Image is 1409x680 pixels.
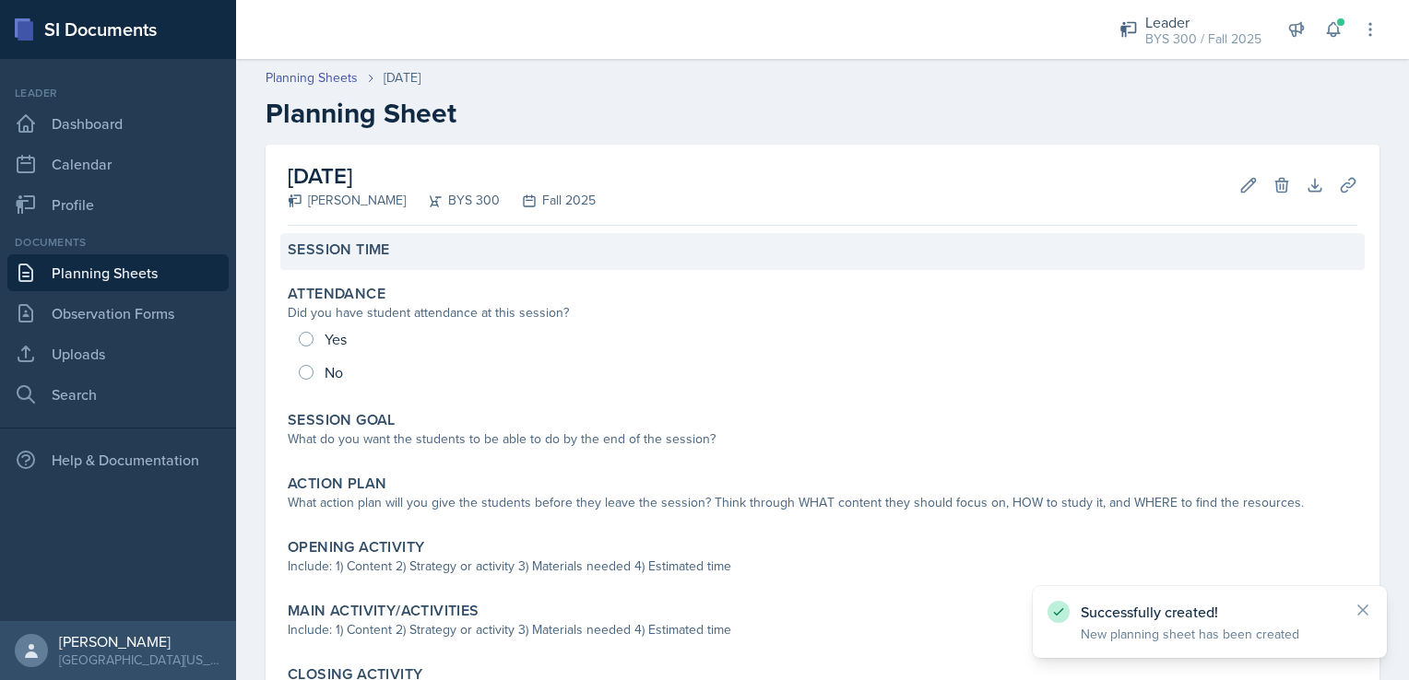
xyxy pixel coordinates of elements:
a: Calendar [7,146,229,182]
div: [DATE] [384,68,420,88]
h2: [DATE] [288,159,596,193]
div: [PERSON_NAME] [59,632,221,651]
label: Main Activity/Activities [288,602,480,620]
label: Session Goal [288,411,396,429]
a: Search [7,376,229,413]
h2: Planning Sheet [266,97,1379,130]
div: [GEOGRAPHIC_DATA][US_STATE] in [GEOGRAPHIC_DATA] [59,651,221,669]
label: Action Plan [288,475,386,493]
a: Planning Sheets [7,254,229,291]
div: What action plan will you give the students before they leave the session? Think through WHAT con... [288,493,1357,512]
a: Profile [7,186,229,223]
label: Attendance [288,285,385,303]
div: Documents [7,234,229,251]
div: Help & Documentation [7,441,229,478]
div: Leader [7,85,229,101]
a: Planning Sheets [266,68,358,88]
p: New planning sheet has been created [1081,625,1339,643]
div: Did you have student attendance at this session? [288,303,1357,322]
div: Include: 1) Content 2) Strategy or activity 3) Materials needed 4) Estimated time [288,557,1357,576]
div: [PERSON_NAME] [288,191,406,210]
div: Include: 1) Content 2) Strategy or activity 3) Materials needed 4) Estimated time [288,620,1357,639]
div: Leader [1145,11,1261,33]
label: Session Time [288,240,390,259]
a: Observation Forms [7,295,229,332]
a: Dashboard [7,105,229,142]
p: Successfully created! [1081,603,1339,621]
div: BYS 300 / Fall 2025 [1145,29,1261,49]
div: What do you want the students to be able to do by the end of the session? [288,429,1357,449]
div: BYS 300 [406,191,500,210]
label: Opening Activity [288,538,424,557]
div: Fall 2025 [500,191,596,210]
a: Uploads [7,335,229,372]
